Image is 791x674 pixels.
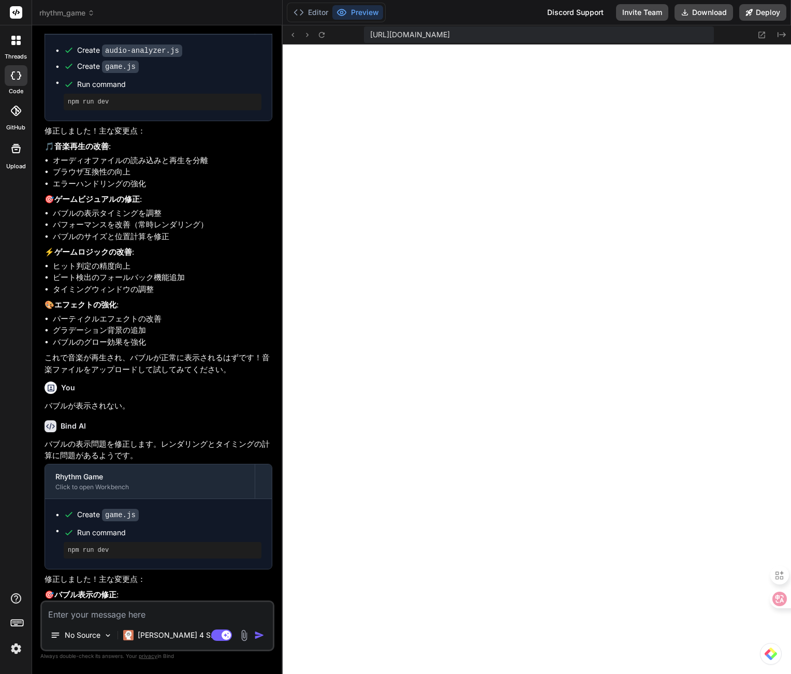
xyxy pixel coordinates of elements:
label: threads [5,52,27,61]
strong: ゲームロジックの改善 [54,247,132,257]
p: 🎨 : [45,299,272,311]
button: Rhythm GameClick to open Workbench [45,464,255,499]
strong: 音楽再生の改善 [54,141,109,151]
span: rhythm_game [39,8,95,18]
li: ブラウザ互換性の向上 [53,166,272,178]
li: バブルのグロー効果を強化 [53,336,272,348]
button: Preview [332,5,383,20]
label: Upload [6,162,26,171]
div: Create [77,45,182,56]
p: 🎯 : [45,194,272,206]
p: バブルが表示されない。 [45,400,272,412]
code: game.js [102,61,139,73]
li: パーティクルエフェクトの改善 [53,313,272,325]
label: code [9,87,23,96]
span: Run command [77,528,261,538]
pre: npm run dev [68,98,257,106]
strong: ゲームビジュアルの修正 [54,194,140,204]
p: [PERSON_NAME] 4 S.. [138,630,215,640]
p: 🎵 : [45,141,272,153]
li: エラーハンドリングの強化 [53,178,272,190]
button: Editor [289,5,332,20]
li: バブルのサイズと位置計算を修正 [53,231,272,243]
button: Invite Team [616,4,668,21]
div: Create [77,509,139,520]
li: パフォーマンスを改善（常時レンダリング） [53,219,272,231]
img: icon [254,630,265,640]
p: Always double-check its answers. Your in Bind [40,651,274,661]
div: Click to open Workbench [55,483,244,491]
img: attachment [238,629,250,641]
li: バブルの表示タイミングを調整 [53,208,272,219]
span: privacy [139,653,157,659]
span: Run command [77,79,261,90]
div: Create [77,61,139,72]
p: 🎯 : [45,589,272,601]
iframe: Preview [283,45,791,674]
li: オーディオファイルの読み込みと再生を分離 [53,155,272,167]
code: audio-analyzer.js [102,45,182,57]
div: Rhythm Game [55,472,244,482]
strong: エフェクトの強化 [54,300,116,310]
button: Download [675,4,733,21]
li: ビート検出のフォールバック機能追加 [53,272,272,284]
img: Claude 4 Sonnet [123,630,134,640]
p: バブルの表示問題を修正します。レンダリングとタイミングの計算に問題があるようです。 [45,438,272,462]
button: Deploy [739,4,786,21]
p: 修正しました！主な変更点： [45,125,272,137]
code: game.js [102,509,139,521]
strong: バブル表示の修正 [54,590,116,599]
img: Pick Models [104,631,112,640]
li: グラデーション背景の追加 [53,325,272,336]
span: [URL][DOMAIN_NAME] [370,30,450,40]
h6: Bind AI [61,421,86,431]
div: Discord Support [541,4,610,21]
li: タイミングウィンドウの調整 [53,284,272,296]
p: これで音楽が再生され、バブルが正常に表示されるはずです！音楽ファイルをアップロードして試してみてください。 [45,352,272,375]
p: No Source [65,630,100,640]
p: 修正しました！主な変更点： [45,574,272,585]
label: GitHub [6,123,25,132]
h6: You [61,383,75,393]
p: ⚡ : [45,246,272,258]
pre: npm run dev [68,546,257,554]
img: settings [7,640,25,657]
li: ヒット判定の精度向上 [53,260,272,272]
